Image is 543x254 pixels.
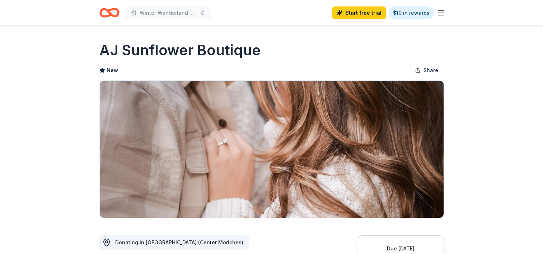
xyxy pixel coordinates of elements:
span: Donating in [GEOGRAPHIC_DATA] (Center Moriches) [115,239,243,245]
button: Share [409,63,444,77]
h1: AJ Sunflower Boutique [99,40,261,60]
span: New [107,66,118,75]
a: Home [99,4,120,21]
a: $10 in rewards [389,6,434,19]
span: Winter Wonderland of Giving [140,9,197,17]
button: Winter Wonderland of Giving [125,6,211,20]
div: Due [DATE] [367,244,435,253]
a: Start free trial [332,6,386,19]
img: Image for AJ Sunflower Boutique [100,81,444,218]
span: Share [423,66,438,75]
